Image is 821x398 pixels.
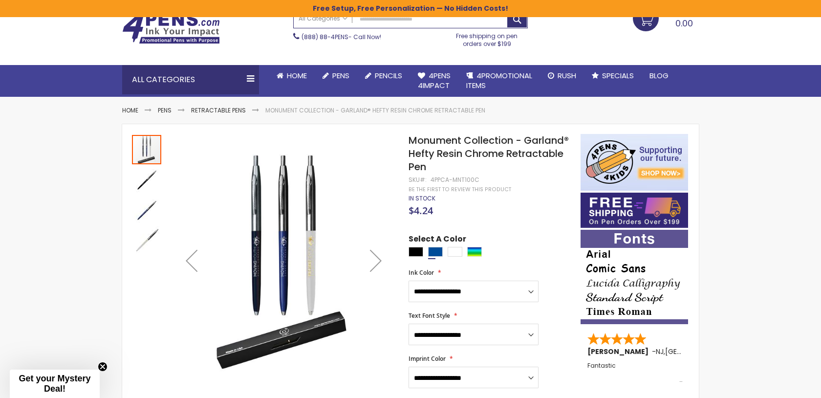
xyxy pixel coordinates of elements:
[132,225,161,255] div: Monument Collection - Garland® Hefty Resin Chrome Retractable Pen
[409,195,435,202] div: Availability
[466,70,532,90] span: 4PROMOTIONAL ITEMS
[467,247,482,257] div: Assorted
[122,106,138,114] a: Home
[409,311,450,320] span: Text Font Style
[122,65,259,94] div: All Categories
[265,107,485,114] li: Monument Collection - Garland® Hefty Resin Chrome Retractable Pen
[558,70,576,81] span: Rush
[132,196,161,225] img: Monument Collection - Garland® Hefty Resin Chrome Retractable Pen
[581,134,688,191] img: 4pens 4 kids
[132,164,162,195] div: Monument Collection - Garland® Hefty Resin Chrome Retractable Pen
[158,106,172,114] a: Pens
[458,65,540,97] a: 4PROMOTIONALITEMS
[446,28,528,48] div: Free shipping on pen orders over $199
[299,15,347,22] span: All Categories
[132,226,161,255] img: Monument Collection - Garland® Hefty Resin Chrome Retractable Pen
[410,65,458,97] a: 4Pens4impact
[409,186,511,193] a: Be the first to review this product
[294,11,352,27] a: All Categories
[540,65,584,87] a: Rush
[132,165,161,195] img: Monument Collection - Garland® Hefty Resin Chrome Retractable Pen
[122,13,220,44] img: 4Pens Custom Pens and Promotional Products
[602,70,634,81] span: Specials
[132,195,162,225] div: Monument Collection - Garland® Hefty Resin Chrome Retractable Pen
[409,247,423,257] div: Black
[587,347,652,356] span: [PERSON_NAME]
[409,194,435,202] span: In stock
[132,134,162,164] div: Monument Collection - Garland® Hefty Resin Chrome Retractable Pen
[409,268,434,277] span: Ink Color
[332,70,349,81] span: Pens
[581,230,688,324] img: font-personalization-examples
[172,148,395,371] img: Monument Collection - Garland® Hefty Resin Chrome Retractable Pen
[448,247,462,257] div: White
[191,106,246,114] a: Retractable Pens
[356,134,395,388] div: Next
[357,65,410,87] a: Pencils
[409,176,427,184] strong: SKU
[656,347,664,356] span: NJ
[409,133,569,174] span: Monument Collection - Garland® Hefty Resin Chrome Retractable Pen
[649,70,669,81] span: Blog
[172,134,211,388] div: Previous
[409,204,433,217] span: $4.24
[584,65,642,87] a: Specials
[418,70,451,90] span: 4Pens 4impact
[587,362,682,383] div: Fantastic
[428,247,443,257] div: Dark Blue
[19,374,90,394] span: Get your Mystery Deal!
[269,65,315,87] a: Home
[675,17,693,29] span: 0.00
[287,70,307,81] span: Home
[375,70,402,81] span: Pencils
[98,362,108,372] button: Close teaser
[409,354,446,363] span: Imprint Color
[633,5,699,30] a: 0.00 0
[740,372,821,398] iframe: Google Customer Reviews
[10,370,100,398] div: Get your Mystery Deal!Close teaser
[302,33,381,41] span: - Call Now!
[431,176,479,184] div: 4PPCA-MNT100C
[409,234,466,247] span: Select A Color
[315,65,357,87] a: Pens
[581,193,688,228] img: Free shipping on orders over $199
[302,33,348,41] a: (888) 88-4PENS
[642,65,676,87] a: Blog
[665,347,737,356] span: [GEOGRAPHIC_DATA]
[652,347,737,356] span: - ,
